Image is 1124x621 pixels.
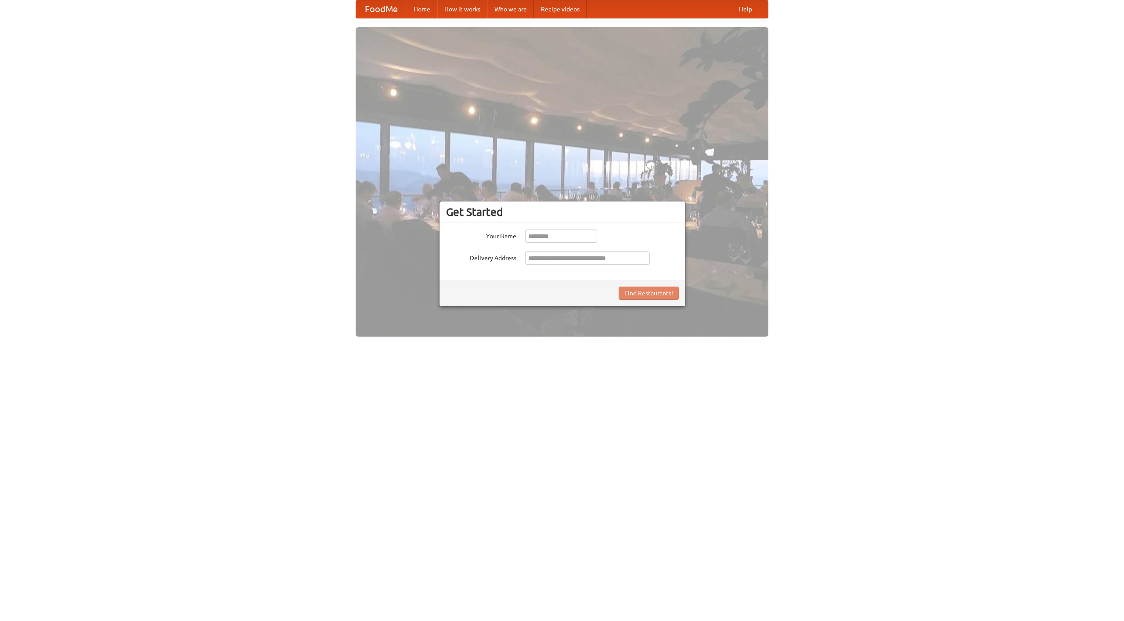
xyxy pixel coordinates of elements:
label: Delivery Address [446,251,516,262]
button: Find Restaurants! [619,287,679,300]
h3: Get Started [446,205,679,219]
a: Home [407,0,437,18]
a: FoodMe [356,0,407,18]
a: Recipe videos [534,0,587,18]
a: Help [732,0,759,18]
a: How it works [437,0,487,18]
a: Who we are [487,0,534,18]
label: Your Name [446,230,516,241]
